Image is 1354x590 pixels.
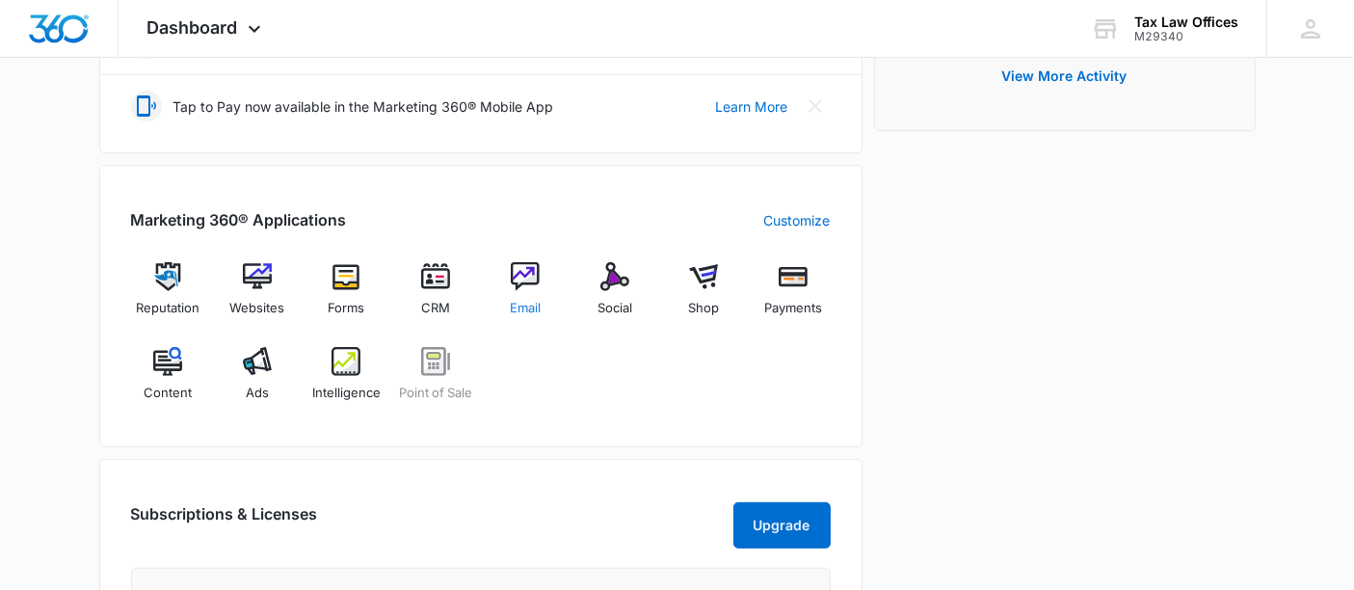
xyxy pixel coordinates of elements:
span: Email [510,299,541,318]
div: account id [1134,30,1238,43]
div: account name [1134,14,1238,30]
a: Point of Sale [399,347,473,416]
h2: Marketing 360® Applications [131,208,347,231]
button: Upgrade [733,502,831,549]
span: Reputation [136,299,199,318]
a: Learn More [716,96,788,117]
a: Customize [764,210,831,230]
span: Content [144,384,192,403]
span: Forms [328,299,364,318]
a: Forms [309,262,384,332]
a: Reputation [131,262,205,332]
span: Intelligence [312,384,381,403]
button: View More Activity [983,53,1147,99]
span: CRM [421,299,450,318]
button: Close [800,91,831,121]
a: Intelligence [309,347,384,416]
a: Shop [667,262,741,332]
a: CRM [399,262,473,332]
span: Ads [246,384,269,403]
a: Websites [220,262,294,332]
a: Payments [757,262,831,332]
a: Content [131,347,205,416]
span: Shop [688,299,719,318]
a: Ads [220,347,294,416]
a: Email [489,262,563,332]
span: Websites [229,299,284,318]
a: Social [577,262,651,332]
h2: Subscriptions & Licenses [131,502,318,541]
span: Payments [764,299,822,318]
span: Point of Sale [399,384,472,403]
p: Tap to Pay now available in the Marketing 360® Mobile App [173,96,554,117]
span: Dashboard [147,17,238,38]
span: Social [597,299,632,318]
